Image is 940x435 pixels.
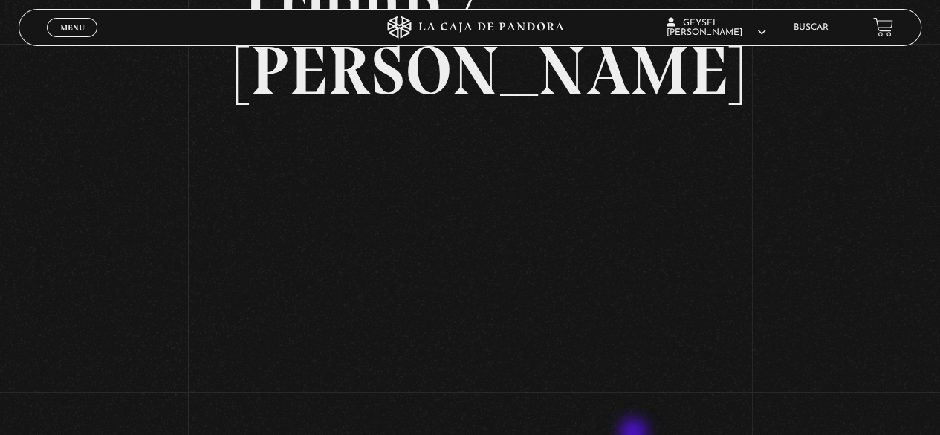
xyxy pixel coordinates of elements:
iframe: Dailymotion video player – PROGRAMA EDITADO 29-8 TRUMP-MAD- [236,127,704,391]
span: Cerrar [55,35,90,45]
a: View your shopping cart [873,17,893,37]
span: Menu [60,23,85,32]
a: Buscar [794,23,829,32]
span: Geysel [PERSON_NAME] [667,19,766,37]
